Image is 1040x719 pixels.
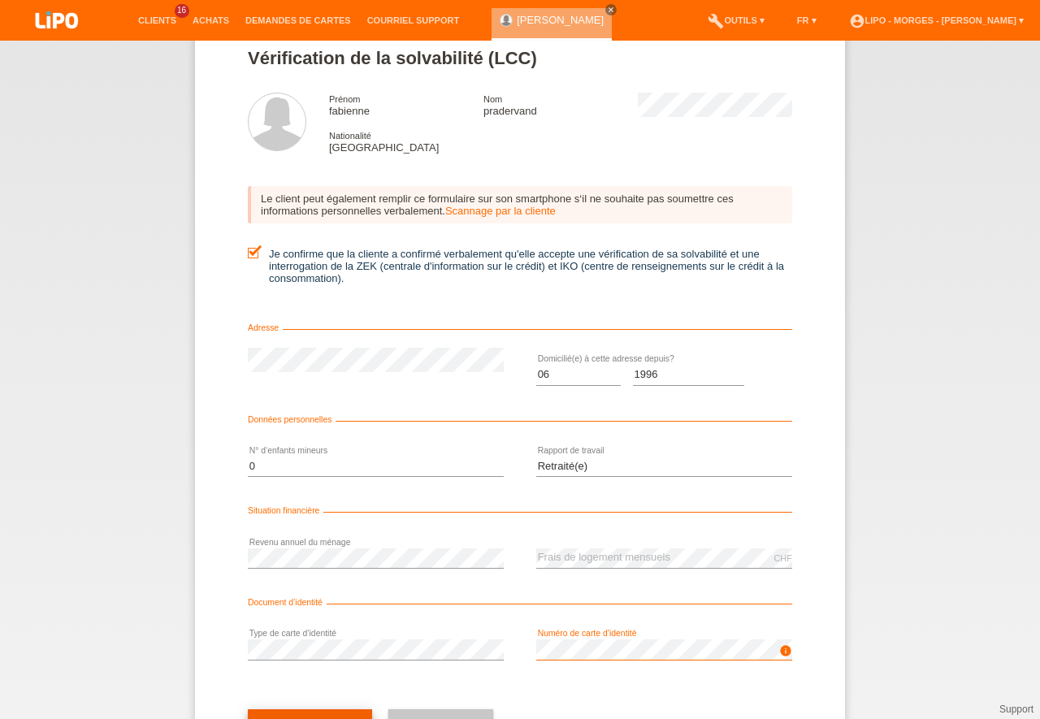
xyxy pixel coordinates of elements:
i: close [607,6,615,14]
span: Document d’identité [248,598,327,607]
div: pradervand [483,93,638,117]
a: account_circleLIPO - Morges - [PERSON_NAME] ▾ [841,15,1032,25]
a: LIPO pay [16,33,97,45]
a: FR ▾ [789,15,825,25]
a: Support [999,704,1033,715]
h1: Vérification de la solvabilité (LCC) [248,48,792,68]
div: CHF [773,553,792,563]
div: Le client peut également remplir ce formulaire sur son smartphone s‘il ne souhaite pas soumettre ... [248,186,792,223]
span: Nom [483,94,502,104]
span: Situation financière [248,506,323,515]
a: buildOutils ▾ [700,15,772,25]
i: build [708,13,724,29]
a: close [605,4,617,15]
div: fabienne [329,93,483,117]
span: 16 [175,4,189,18]
span: Nationalité [329,131,371,141]
div: [GEOGRAPHIC_DATA] [329,129,483,154]
a: [PERSON_NAME] [517,14,604,26]
a: info [779,649,792,659]
span: Prénom [329,94,361,104]
i: account_circle [849,13,865,29]
label: Je confirme que la cliente a confirmé verbalement qu'elle accepte une vérification de sa solvabil... [248,248,792,284]
a: Demandes de cartes [237,15,359,25]
a: Scannage par la cliente [445,205,556,217]
a: Achats [184,15,237,25]
i: info [779,644,792,657]
a: Courriel Support [359,15,467,25]
a: Clients [130,15,184,25]
span: Adresse [248,323,283,332]
span: Données personnelles [248,415,336,424]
